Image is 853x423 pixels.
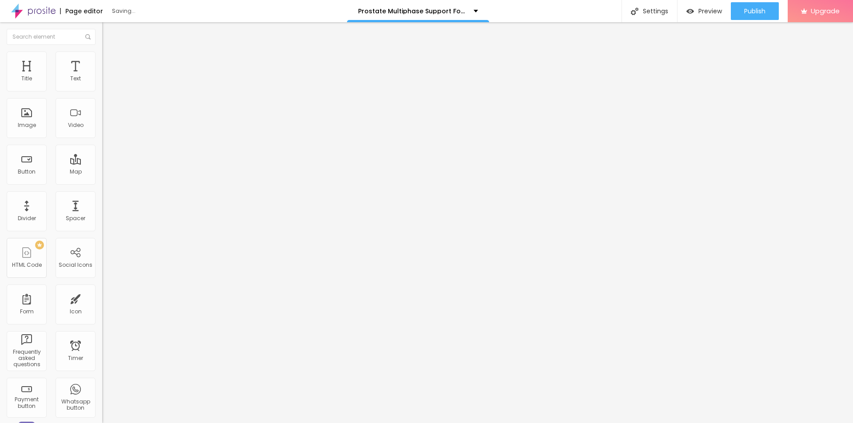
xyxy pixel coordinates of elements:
span: Upgrade [811,7,840,15]
p: Prostate Multiphase Support Formula [358,8,467,14]
span: Publish [744,8,765,15]
img: view-1.svg [686,8,694,15]
div: Image [18,122,36,128]
div: Whatsapp button [58,399,93,411]
div: Form [20,308,34,315]
div: Saving... [112,8,214,14]
div: Page editor [60,8,103,14]
div: Timer [68,355,83,361]
div: Frequently asked questions [9,349,44,368]
div: Button [18,169,36,175]
span: Preview [698,8,722,15]
div: Video [68,122,84,128]
div: Text [70,75,81,82]
input: Search element [7,29,96,45]
div: Map [70,169,82,175]
div: Divider [18,215,36,221]
button: Preview [678,2,731,20]
img: Icone [85,34,91,40]
div: HTML Code [12,262,42,268]
div: Spacer [66,215,85,221]
div: Title [21,75,32,82]
button: Publish [731,2,779,20]
div: Payment button [9,396,44,409]
img: Icone [631,8,638,15]
div: Icon [70,308,82,315]
iframe: Editor [102,22,853,423]
div: Social Icons [59,262,92,268]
